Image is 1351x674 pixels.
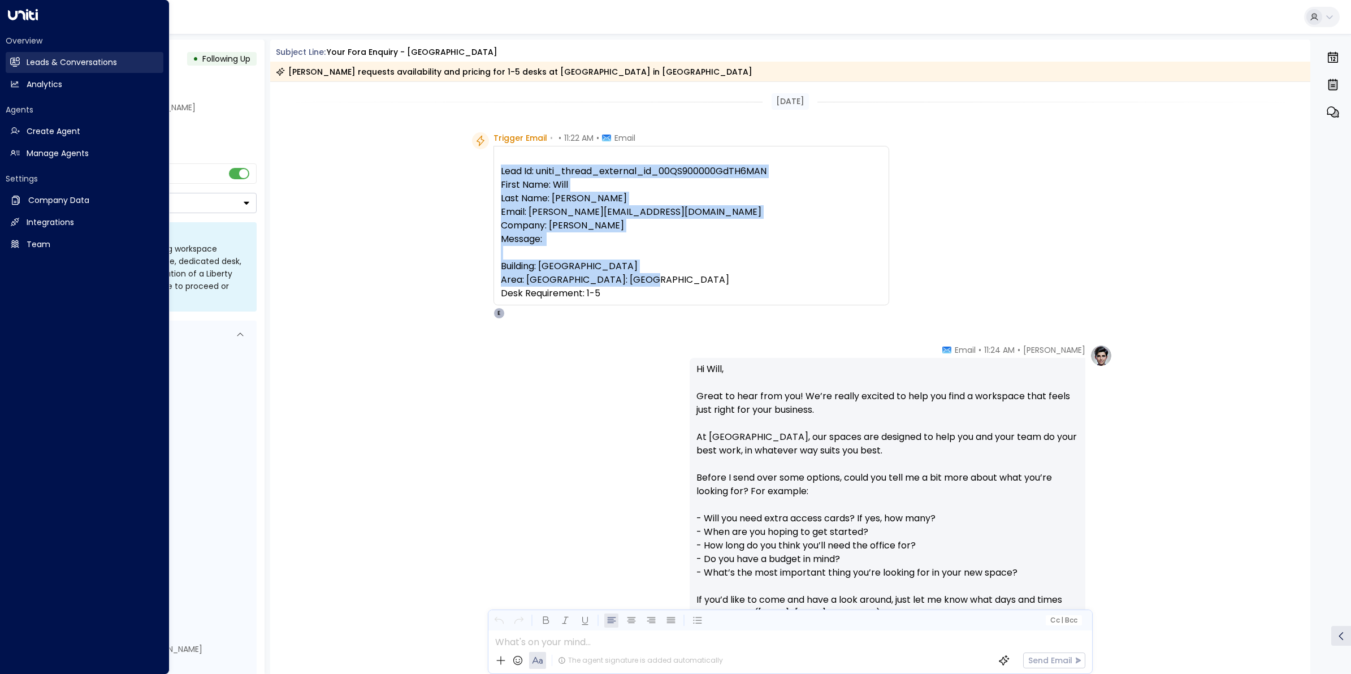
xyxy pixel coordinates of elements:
span: • [558,132,561,144]
button: Undo [492,613,506,628]
span: Email [614,132,635,144]
a: Create Agent [6,121,163,142]
button: Redo [512,613,526,628]
h2: Analytics [27,79,62,90]
h2: Team [27,239,50,250]
a: Integrations [6,212,163,233]
a: Team [6,234,163,255]
h2: Create Agent [27,126,80,137]
button: Cc|Bcc [1045,615,1081,626]
div: [DATE] [772,93,809,110]
span: Trigger Email [493,132,547,144]
h2: Company Data [28,195,89,206]
h2: Leads & Conversations [27,57,117,68]
a: Analytics [6,74,163,95]
div: • [193,49,198,69]
span: Subject Line: [276,46,326,58]
a: Company Data [6,190,163,211]
span: Email [955,344,976,356]
div: Your Fora Enquiry - [GEOGRAPHIC_DATA] [327,46,497,58]
span: • [978,344,981,356]
div: [PERSON_NAME] requests availability and pricing for 1-5 desks at [GEOGRAPHIC_DATA] in [GEOGRAPHIC... [276,66,752,77]
span: • [596,132,599,144]
a: Leads & Conversations [6,52,163,73]
a: Manage Agents [6,143,163,164]
span: • [1017,344,1020,356]
h2: Settings [6,173,163,184]
span: • [550,132,553,144]
span: 11:24 AM [984,344,1015,356]
div: The agent signature is added automatically [558,655,723,666]
span: Cc Bcc [1050,616,1077,624]
h2: Integrations [27,217,74,228]
div: E [493,308,505,319]
span: | [1061,616,1063,624]
h2: Manage Agents [27,148,89,159]
pre: Lead Id: uniti_thread_external_id_00QS900000GdTH6MAN First Name: Will Last Name: [PERSON_NAME] Em... [501,165,882,300]
h2: Agents [6,104,163,115]
span: 11:22 AM [564,132,594,144]
span: Following Up [202,53,250,64]
img: profile-logo.png [1090,344,1112,367]
h2: Overview [6,35,163,46]
span: [PERSON_NAME] [1023,344,1085,356]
